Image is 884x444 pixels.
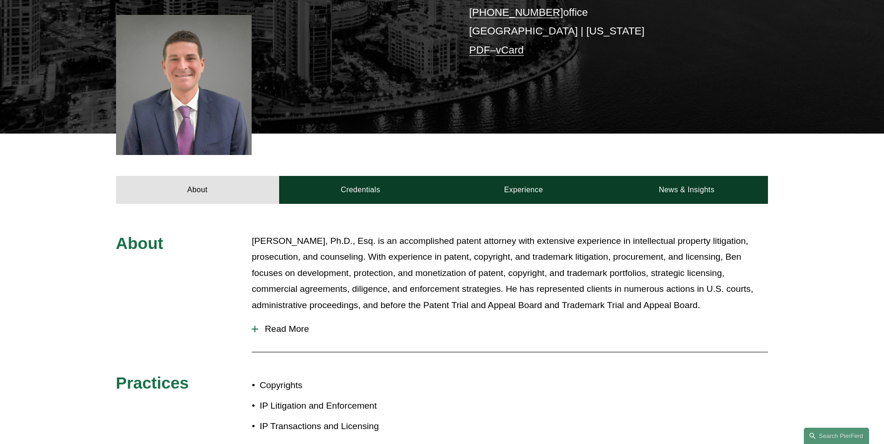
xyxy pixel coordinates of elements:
a: About [116,176,279,204]
span: Practices [116,374,189,392]
a: Search this site [804,428,869,444]
p: Copyrights [260,377,442,394]
a: Credentials [279,176,442,204]
a: News & Insights [605,176,768,204]
a: [PHONE_NUMBER] [469,7,563,18]
a: PDF [469,44,490,56]
span: About [116,234,164,252]
button: Read More [252,317,768,341]
a: vCard [496,44,524,56]
p: [PERSON_NAME], Ph.D., Esq. is an accomplished patent attorney with extensive experience in intell... [252,233,768,314]
span: Read More [258,324,768,334]
p: IP Transactions and Licensing [260,418,442,435]
a: Experience [442,176,605,204]
p: IP Litigation and Enforcement [260,398,442,414]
